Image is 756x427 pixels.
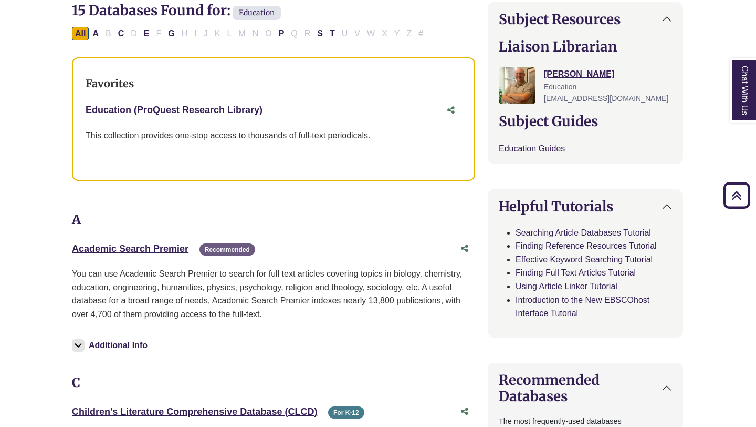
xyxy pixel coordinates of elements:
button: Share this database [454,402,475,422]
span: 15 Databases Found for: [72,2,230,19]
button: Filter Results G [165,27,177,40]
button: Filter Results A [89,27,102,40]
button: Filter Results T [327,27,338,40]
a: Finding Full Text Articles Tutorial [516,268,636,277]
a: Finding Reference Resources Tutorial [516,241,657,250]
a: Introduction to the New EBSCOhost Interface Tutorial [516,296,649,318]
h2: Subject Guides [499,113,672,129]
a: Academic Search Premier [72,243,188,254]
a: Back to Top [720,188,753,202]
span: Education [544,83,576,91]
p: You can use Academic Search Premier to search for full text articles covering topics in biology, ... [72,267,475,321]
a: Searching Article Databases Tutorial [516,228,651,237]
button: Share this database [454,239,475,259]
button: Filter Results S [314,27,326,40]
button: Recommended Databases [488,363,682,413]
h3: A [72,212,475,228]
h2: Liaison Librarian [499,38,672,55]
a: Children's Literature Comprehensive Database (CLCD) [72,406,317,417]
button: Additional Info [72,338,151,353]
button: Filter Results C [115,27,128,40]
a: Education (ProQuest Research Library) [86,105,262,115]
button: Filter Results E [141,27,153,40]
button: Filter Results P [276,27,288,40]
a: [PERSON_NAME] [544,69,614,78]
img: Nathan Farley [499,67,535,104]
span: [EMAIL_ADDRESS][DOMAIN_NAME] [544,94,668,103]
button: All [72,27,89,40]
span: Education [233,6,281,20]
p: This collection provides one-stop access to thousands of full-text periodicals. [86,129,461,143]
a: Using Article Linker Tutorial [516,282,617,291]
button: Subject Resources [488,3,682,36]
a: Effective Keyword Searching Tutorial [516,255,653,264]
button: Share this database [440,100,461,120]
div: Alpha-list to filter by first letter of database name [72,28,427,37]
h3: Favorites [86,77,461,90]
button: Helpful Tutorials [488,190,682,223]
span: For K-12 [328,406,364,419]
span: Recommended [199,243,255,256]
h3: C [72,375,475,391]
a: Education Guides [499,144,565,153]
